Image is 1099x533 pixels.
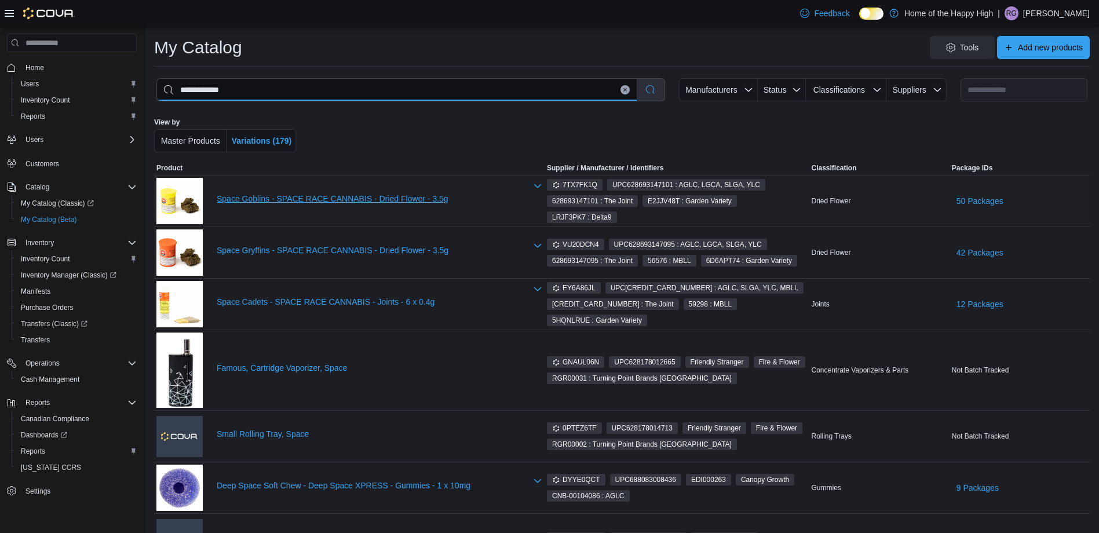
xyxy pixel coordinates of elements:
span: RGR00031 : Turning Point Brands Canada [547,373,737,384]
img: Famous, Cartridge Vaporizer, Space [156,333,203,408]
span: 9 Packages [956,482,999,494]
span: LRJF3PK7 : Delta9 [552,212,612,222]
span: 628693147101 : The Joint [552,196,633,206]
button: My Catalog (Beta) [12,211,141,228]
span: 6D6APT74 : Garden Variety [706,255,792,266]
a: Home [21,61,49,75]
span: RGR00031 : Turning Point Brands [GEOGRAPHIC_DATA] [552,373,732,384]
span: Users [21,133,137,147]
span: Fire & Flower [756,423,797,433]
span: 0PTEZ6TF [547,422,602,434]
span: Operations [21,356,137,370]
button: Classifications [806,78,886,101]
span: DYYE0QCT [552,474,600,485]
div: Dried Flower [809,246,950,260]
button: 42 Packages [952,241,1008,264]
span: Transfers [16,333,137,347]
a: My Catalog (Classic) [16,196,98,210]
span: 7TX7FK1Q [547,179,603,191]
span: EDI000263 [686,474,731,485]
span: UPC 628693147101 : AGLC, LGCA, SLGA, YLC [612,180,760,190]
span: RGR00002 : Turning Point Brands Canada [547,439,737,450]
span: Washington CCRS [16,461,137,474]
p: [PERSON_NAME] [1023,6,1090,20]
span: 50 Packages [956,195,1003,207]
span: E2JJV48T : Garden Variety [642,195,737,207]
span: GNAUL06N [547,356,604,368]
a: [US_STATE] CCRS [16,461,86,474]
span: Home [21,60,137,75]
span: EY6A86JL [552,283,596,293]
button: Reports [12,108,141,125]
a: Purchase Orders [16,301,78,315]
a: Cash Management [16,373,84,386]
div: Concentrate Vaporizers & Parts [809,363,950,377]
span: My Catalog (Beta) [16,213,137,227]
span: UPC 628693147095 : AGLC, LGCA, SLGA, YLC [614,239,762,250]
span: Users [16,77,137,91]
a: Inventory Count [16,93,75,107]
span: RG [1006,6,1017,20]
span: UPC628693147095 : AGLC, LGCA, SLGA, YLC [609,239,767,250]
span: UPC628693147132 : AGLC, SLGA, YLC, MBLL [605,282,804,294]
a: Reports [16,444,50,458]
a: Inventory Manager (Classic) [16,268,121,282]
span: [CREDIT_CARD_NUMBER] : The Joint [552,299,674,309]
span: 628693147132 : The Joint [547,298,679,310]
span: Supplier / Manufacturer / Identifiers [531,163,663,173]
button: Users [21,133,48,147]
span: E2JJV48T : Garden Variety [648,196,732,206]
span: Friendly Stranger [688,423,741,433]
button: Reports [12,443,141,459]
button: [US_STATE] CCRS [12,459,141,476]
span: EDI000263 [691,474,726,485]
span: Classifications [813,85,865,94]
span: RGR00002 : Turning Point Brands [GEOGRAPHIC_DATA] [552,439,732,450]
span: Feedback [814,8,849,19]
button: Manifests [12,283,141,300]
button: Clear input [620,85,630,94]
span: Friendly Stranger [685,356,749,368]
span: Users [21,79,39,89]
a: Inventory Manager (Classic) [12,267,141,283]
span: 628693147095 : The Joint [552,255,633,266]
span: 628693147101 : The Joint [547,195,638,207]
a: Canadian Compliance [16,412,94,426]
a: Space Cadets - SPACE RACE CANNABIS - Joints - 6 x 0.4g [217,297,526,306]
a: Dashboards [16,428,72,442]
span: Fire & Flower [751,422,802,434]
button: Catalog [21,180,54,194]
span: 0PTEZ6TF [552,423,597,433]
span: Canopy Growth [741,474,789,485]
button: Transfers [12,332,141,348]
span: Customers [21,156,137,170]
img: Space Gryffins - SPACE RACE CANNABIS - Dried Flower - 3.5g [156,229,203,276]
button: Variations (179) [227,129,297,152]
span: Manifests [21,287,50,296]
div: Not Batch Tracked [950,429,1090,443]
span: Catalog [25,182,49,192]
span: Inventory Count [16,252,137,266]
span: Tools [960,42,979,53]
span: Inventory [21,236,137,250]
span: My Catalog (Classic) [21,199,94,208]
span: UPC 628178014713 [612,423,673,433]
span: VU20DCN4 [552,239,599,250]
span: UPC688083008436 [610,474,681,485]
button: Reports [21,396,54,410]
div: Joints [809,297,950,311]
a: Transfers [16,333,54,347]
button: Inventory Count [12,92,141,108]
span: My Catalog (Classic) [16,196,137,210]
a: Customers [21,157,64,171]
span: 7TX7FK1Q [552,180,597,190]
a: Users [16,77,43,91]
span: Catalog [21,180,137,194]
div: Dried Flower [809,194,950,208]
span: Canopy Growth [736,474,794,485]
span: 42 Packages [956,247,1003,258]
span: UPC628178012665 [609,356,680,368]
span: Reports [21,396,137,410]
a: Transfers (Classic) [16,317,92,331]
